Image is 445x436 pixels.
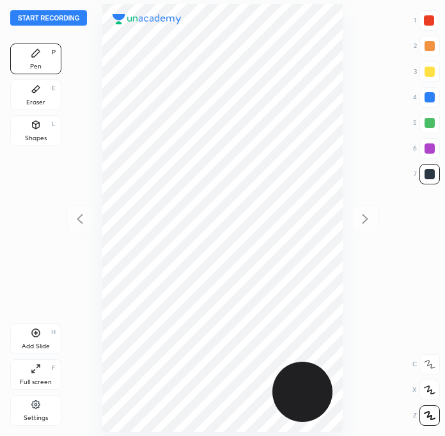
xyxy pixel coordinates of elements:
div: Settings [24,415,48,421]
div: X [412,380,440,400]
div: 2 [414,36,440,56]
div: Eraser [26,99,45,106]
div: 4 [413,87,440,108]
div: Full screen [20,379,52,385]
div: Pen [30,63,42,70]
img: logo.38c385cc.svg [113,14,182,24]
div: L [52,121,56,127]
div: P [52,49,56,56]
button: Start recording [10,10,87,26]
div: H [51,329,56,335]
div: E [52,85,56,92]
div: 3 [414,61,440,82]
div: 5 [413,113,440,133]
div: C [412,354,440,375]
div: 6 [413,138,440,159]
div: 7 [414,164,440,184]
div: F [52,365,56,371]
div: 1 [414,10,439,31]
div: Add Slide [22,343,50,350]
div: Shapes [25,135,47,141]
div: Z [413,405,440,426]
